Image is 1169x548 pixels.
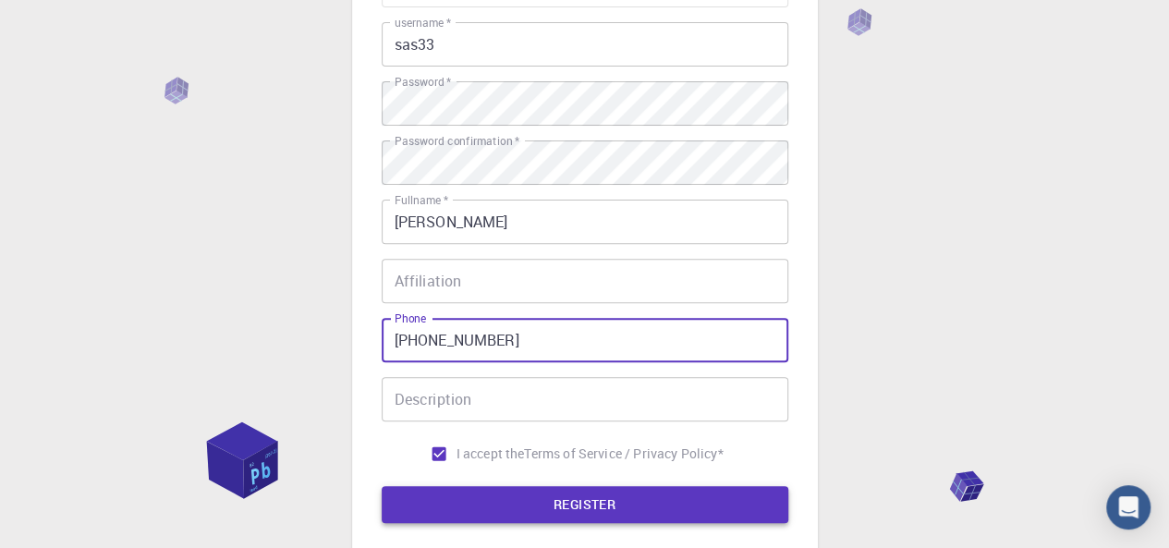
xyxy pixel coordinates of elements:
[395,133,519,149] label: Password confirmation
[395,74,451,90] label: Password
[457,444,525,463] span: I accept the
[524,444,723,463] a: Terms of Service / Privacy Policy*
[395,311,426,326] label: Phone
[395,192,448,208] label: Fullname
[1106,485,1151,530] div: Open Intercom Messenger
[524,444,723,463] p: Terms of Service / Privacy Policy *
[395,15,451,30] label: username
[382,486,788,523] button: REGISTER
